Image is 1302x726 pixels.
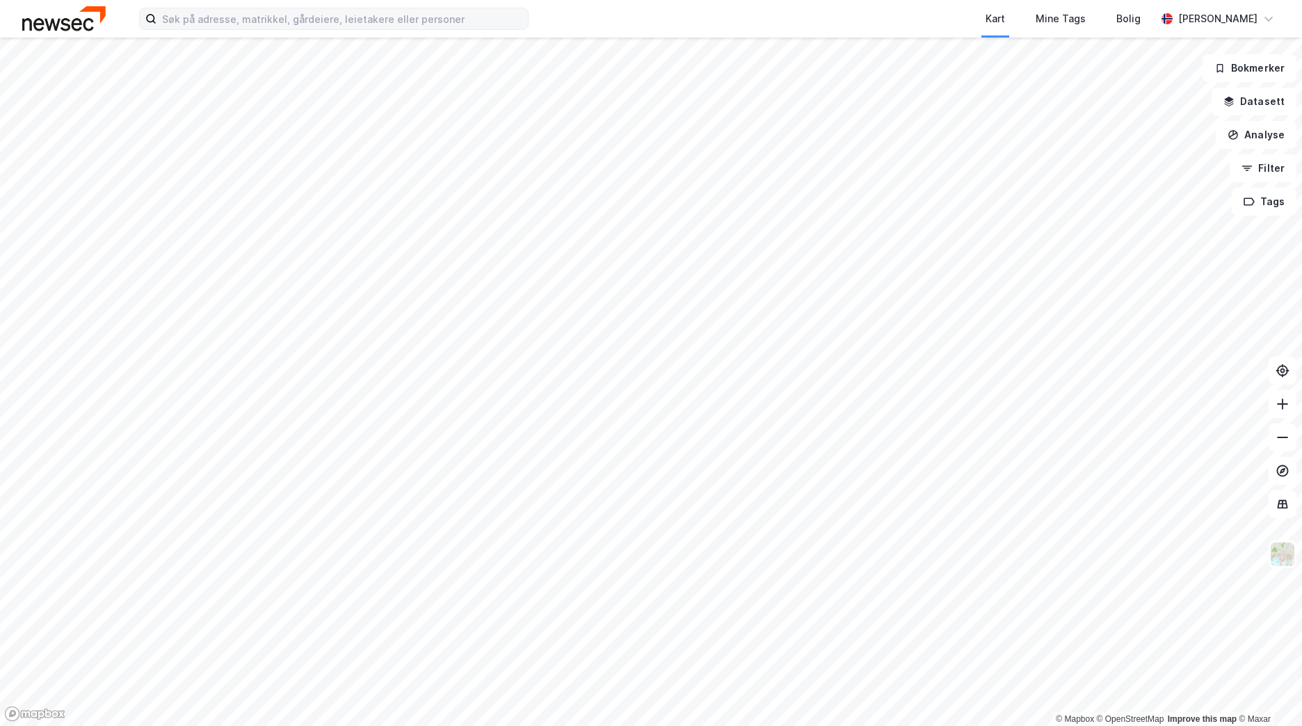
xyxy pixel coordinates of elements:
div: Kart [986,10,1005,27]
div: [PERSON_NAME] [1178,10,1257,27]
img: newsec-logo.f6e21ccffca1b3a03d2d.png [22,6,106,31]
iframe: Chat Widget [1232,659,1302,726]
button: Filter [1230,154,1296,182]
div: Kontrollprogram for chat [1232,659,1302,726]
button: Analyse [1216,121,1296,149]
a: Mapbox homepage [4,706,65,722]
button: Tags [1232,188,1296,216]
img: Z [1269,541,1296,567]
button: Datasett [1212,88,1296,115]
a: OpenStreetMap [1097,714,1164,724]
button: Bokmerker [1203,54,1296,82]
a: Mapbox [1056,714,1094,724]
a: Improve this map [1168,714,1237,724]
input: Søk på adresse, matrikkel, gårdeiere, leietakere eller personer [156,8,528,29]
div: Mine Tags [1036,10,1086,27]
div: Bolig [1116,10,1141,27]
